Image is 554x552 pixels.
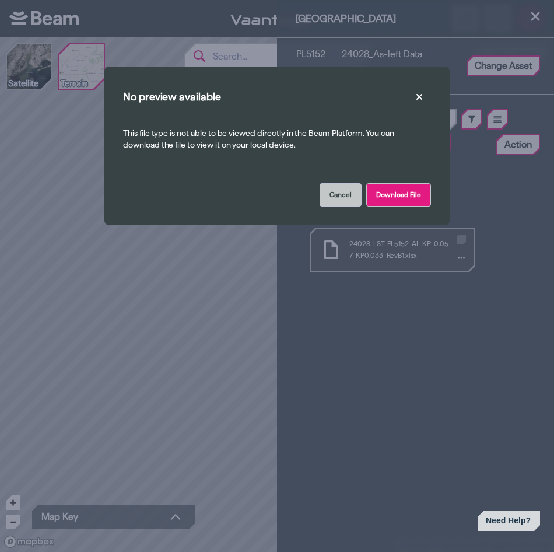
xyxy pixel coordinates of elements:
[123,128,394,149] span: This file type is not able to be viewed directly in the Beam Platform. You can download the file ...
[366,183,431,207] button: Download File
[320,183,362,207] button: Cancel
[123,90,408,104] h4: No preview available
[454,506,545,539] iframe: Help widget launcher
